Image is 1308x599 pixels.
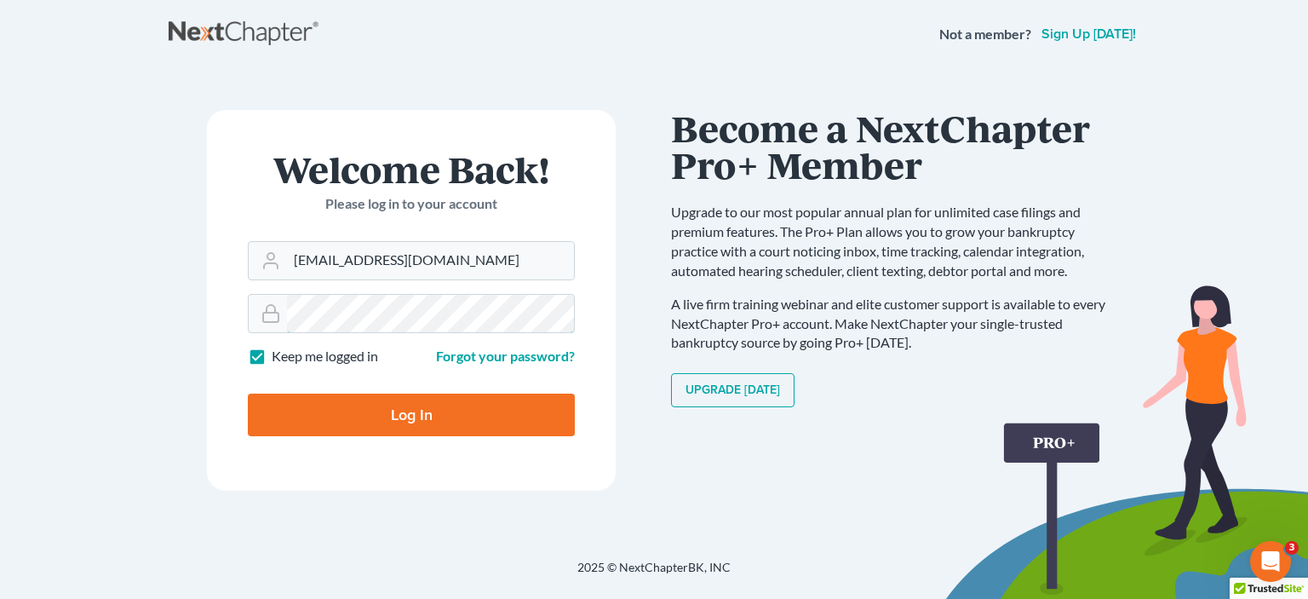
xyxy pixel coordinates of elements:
a: Forgot your password? [436,348,575,364]
p: A live firm training webinar and elite customer support is available to every NextChapter Pro+ ac... [671,295,1122,354]
div: 2025 © NextChapterBK, INC [169,559,1139,590]
label: Keep me logged in [272,347,378,366]
h1: Welcome Back! [248,151,575,187]
iframe: Intercom live chat [1250,541,1291,582]
h1: Become a NextChapter Pro+ Member [671,110,1122,182]
p: Please log in to your account [248,194,575,214]
strong: Not a member? [939,25,1031,44]
p: Upgrade to our most popular annual plan for unlimited case filings and premium features. The Pro+... [671,203,1122,280]
a: Sign up [DATE]! [1038,27,1139,41]
input: Log In [248,394,575,436]
input: Email Address [287,242,574,279]
a: Upgrade [DATE] [671,373,795,407]
span: 3 [1285,541,1299,555]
